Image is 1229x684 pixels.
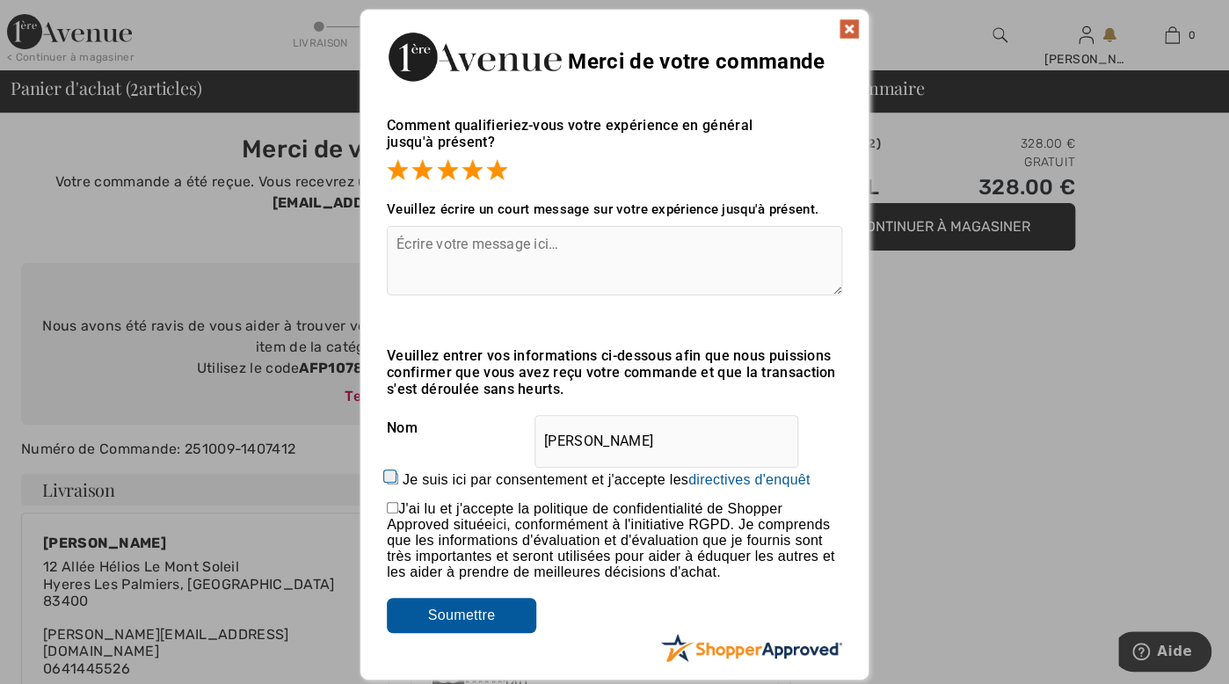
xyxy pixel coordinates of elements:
[387,99,842,184] div: Comment qualifieriez-vous votre expérience en général jusqu'à présent?
[387,598,536,633] input: Soumettre
[387,406,842,450] div: Nom
[403,472,811,488] label: Je suis ici par consentement et j'accepte les
[839,18,860,40] img: x
[688,472,811,487] a: directives d'enquêt
[387,27,563,86] img: Merci de votre commande
[39,12,74,28] span: Aide
[492,517,506,532] a: ici
[387,501,835,579] span: J'ai lu et j'accepte la politique de confidentialité de Shopper Approved située , conformément à ...
[387,201,842,217] div: Veuillez écrire un court message sur votre expérience jusqu'à présent.
[568,49,825,74] span: Merci de votre commande
[387,347,842,397] div: Veuillez entrer vos informations ci-dessous afin que nous puissions confirmer que vous avez reçu ...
